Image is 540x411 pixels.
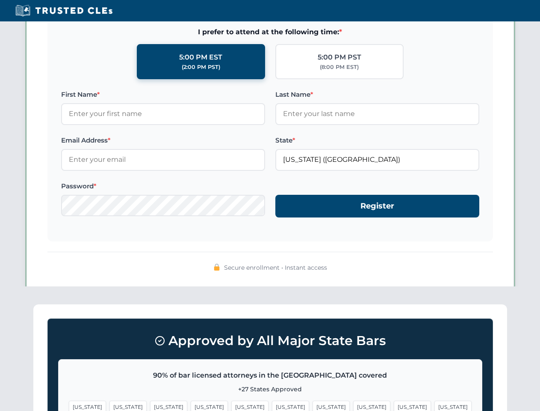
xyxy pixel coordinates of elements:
[275,89,479,100] label: Last Name
[61,181,265,191] label: Password
[69,384,472,394] p: +27 States Approved
[61,27,479,38] span: I prefer to attend at the following time:
[13,4,115,17] img: Trusted CLEs
[275,149,479,170] input: Florida (FL)
[58,329,482,352] h3: Approved by All Major State Bars
[275,195,479,217] button: Register
[224,263,327,272] span: Secure enrollment • Instant access
[320,63,359,71] div: (8:00 PM EST)
[69,370,472,381] p: 90% of bar licensed attorneys in the [GEOGRAPHIC_DATA] covered
[318,52,361,63] div: 5:00 PM PST
[182,63,220,71] div: (2:00 PM PST)
[275,135,479,146] label: State
[61,135,265,146] label: Email Address
[61,103,265,125] input: Enter your first name
[213,264,220,271] img: 🔒
[61,149,265,170] input: Enter your email
[275,103,479,125] input: Enter your last name
[61,89,265,100] label: First Name
[179,52,222,63] div: 5:00 PM EST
